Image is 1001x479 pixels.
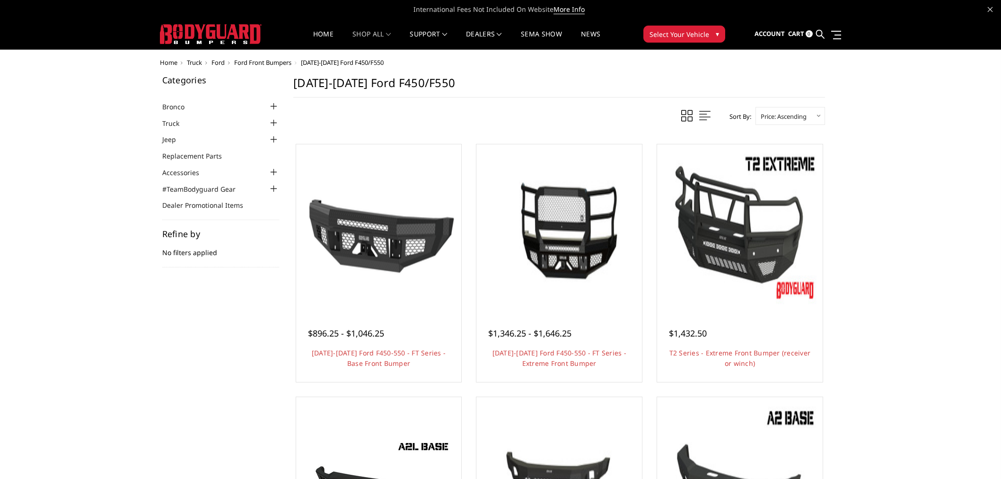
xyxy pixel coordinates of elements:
a: T2 Series - Extreme Front Bumper (receiver or winch) T2 Series - Extreme Front Bumper (receiver o... [659,147,820,308]
a: #TeamBodyguard Gear [162,184,247,194]
a: [DATE]-[DATE] Ford F450-550 - FT Series - Extreme Front Bumper [492,348,626,368]
a: Support [410,31,447,49]
h5: Refine by [162,230,280,238]
img: BODYGUARD BUMPERS [160,24,262,44]
a: shop all [352,31,391,49]
span: [DATE]-[DATE] Ford F450/F550 [301,58,384,67]
a: Dealers [466,31,502,49]
a: Cart 0 [788,21,813,47]
a: [DATE]-[DATE] Ford F450-550 - FT Series - Base Front Bumper [312,348,446,368]
button: Select Your Vehicle [643,26,725,43]
span: $1,432.50 [669,328,707,339]
span: 0 [806,30,813,37]
span: $1,346.25 - $1,646.25 [488,328,571,339]
a: Ford [211,58,225,67]
a: News [581,31,600,49]
span: ▾ [716,29,719,39]
div: No filters applied [162,230,280,267]
h1: [DATE]-[DATE] Ford F450/F550 [293,76,825,98]
a: Home [160,58,177,67]
a: Account [755,21,785,47]
a: More Info [553,5,585,14]
a: Replacement Parts [162,151,234,161]
label: Sort By: [724,109,751,124]
a: 2017-2022 Ford F450-550 - FT Series - Extreme Front Bumper 2017-2022 Ford F450-550 - FT Series - ... [479,147,640,308]
a: Jeep [162,134,188,144]
a: SEMA Show [521,31,562,49]
h5: Categories [162,76,280,84]
a: Dealer Promotional Items [162,200,255,210]
a: Ford Front Bumpers [234,58,291,67]
a: Bronco [162,102,196,112]
a: Accessories [162,168,211,177]
span: Cart [788,29,804,38]
a: Home [313,31,334,49]
span: Select Your Vehicle [650,29,709,39]
a: Truck [162,118,191,128]
img: 2017-2022 Ford F450-550 - FT Series - Base Front Bumper [299,147,459,308]
a: T2 Series - Extreme Front Bumper (receiver or winch) [669,348,811,368]
span: $896.25 - $1,046.25 [308,328,384,339]
a: Truck [187,58,202,67]
span: Account [755,29,785,38]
